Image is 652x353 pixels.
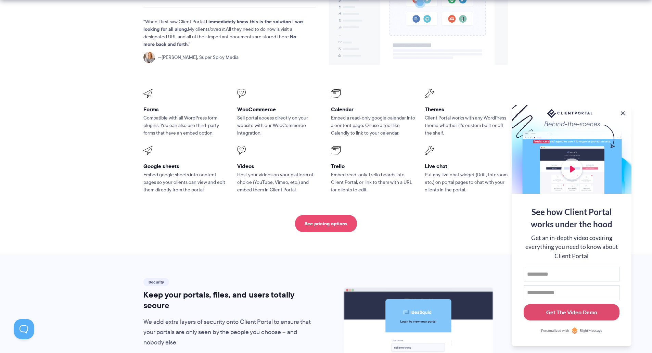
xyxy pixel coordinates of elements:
[524,304,619,321] button: Get The Video Demo
[524,234,619,261] div: Get an in-depth video covering everything you need to know about Client Portal
[524,206,619,230] div: See how Client Portal works under the hood
[546,308,597,316] div: Get The Video Demo
[331,114,415,137] p: Embed a read-only google calendar into a content page. Or use a tool like Calendly to link to you...
[14,319,34,339] iframe: Toggle Customer Support
[237,171,321,194] p: Host your videos on your platform of choice (YouTube, Vimeo, etc.) and embed them in Client Portal.
[425,114,509,137] p: Client Portal works with any WordPress theme whether it’s custom built or off the shelf.
[425,163,509,170] h3: Live chat
[295,215,357,232] a: See pricing options
[143,106,228,113] h3: Forms
[541,328,569,333] span: Personalized with
[143,33,296,48] strong: No more back and forth.
[143,278,169,286] span: Security
[209,26,226,33] em: loved it.
[237,106,321,113] h3: WooCommerce
[143,18,304,33] strong: I immediately knew this is the solution I was looking for all along.
[524,327,619,334] a: Personalized withRightMessage
[425,106,509,113] h3: Themes
[143,317,316,348] p: We add extra layers of security onto Client Portal to ensure that your portals are only seen by t...
[331,171,415,194] p: Embed read-only Trello boards into Client Portal, or link to them with a URL for clients to edit.
[331,106,415,113] h3: Calendar
[580,328,602,333] span: RightMessage
[143,163,228,170] h3: Google sheets
[143,171,228,194] p: Embed google sheets into content pages so your clients can view and edit them directly from the p...
[143,18,304,48] p: When I first saw Client Portal, My clients All they need to do now is visit a designated URL and ...
[158,54,239,61] span: [PERSON_NAME], Super Spicy Media
[331,163,415,170] h3: Trello
[571,327,578,334] img: Personalized with RightMessage
[143,290,316,310] h2: Keep your portals, files, and users totally secure
[237,114,321,137] p: Sell portal access directly on your website with our WooCommerce integration.
[237,163,321,170] h3: Videos
[143,114,228,137] p: Compatible with all WordPress form plugins. You can also use third-party forms that have an embed...
[425,171,509,194] p: Put any live chat widget (Drift, Intercom, etc.) on portal pages to chat with your clients in the...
